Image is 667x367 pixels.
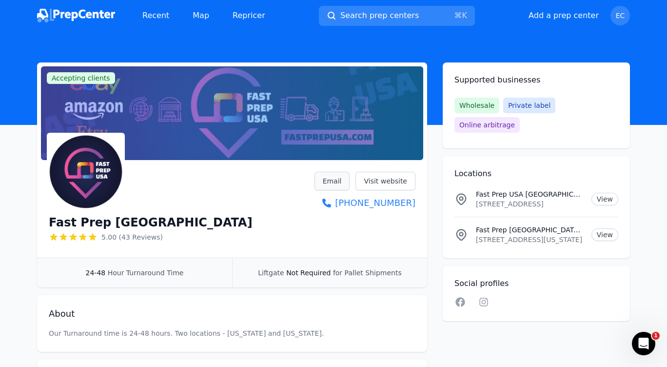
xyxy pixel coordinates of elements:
h2: Locations [454,168,618,180]
span: Private label [503,98,555,113]
h2: About [49,307,415,321]
span: Liftgate [258,269,284,277]
h2: Social profiles [454,278,618,289]
span: 24-48 [86,269,106,277]
span: Accepting clients [47,72,115,84]
p: [STREET_ADDRESS] [476,199,584,209]
a: Map [185,6,217,25]
button: Add a prep center [529,10,599,21]
p: Fast Prep [GEOGRAPHIC_DATA] Location [476,225,584,235]
button: EC [610,6,630,25]
img: PrepCenter [37,9,115,22]
p: Fast Prep USA [GEOGRAPHIC_DATA] [476,189,584,199]
p: Our Turnaround time is 24-48 hours. Two locations - [US_STATE] and [US_STATE]. [49,328,415,338]
span: EC [616,12,625,19]
img: Fast Prep USA [49,135,123,209]
a: Visit website [355,172,415,190]
h1: Fast Prep [GEOGRAPHIC_DATA] [49,215,253,230]
a: Repricer [225,6,273,25]
p: [STREET_ADDRESS][US_STATE] [476,235,584,245]
kbd: K [462,11,467,20]
a: Email [314,172,350,190]
a: Recent [135,6,177,25]
span: for Pallet Shipments [333,269,402,277]
span: Search prep centers [340,10,419,21]
span: 5.00 (43 Reviews) [101,232,163,242]
iframe: Intercom live chat [632,332,655,355]
span: Hour Turnaround Time [108,269,184,277]
a: [PHONE_NUMBER] [314,196,415,210]
a: View [591,193,618,205]
a: View [591,228,618,241]
button: Search prep centers⌘K [319,6,475,26]
span: 1 [652,332,660,340]
span: Wholesale [454,98,499,113]
span: Not Required [286,269,331,277]
h2: Supported businesses [454,74,618,86]
kbd: ⌘ [454,11,462,20]
span: Online arbitrage [454,117,520,133]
